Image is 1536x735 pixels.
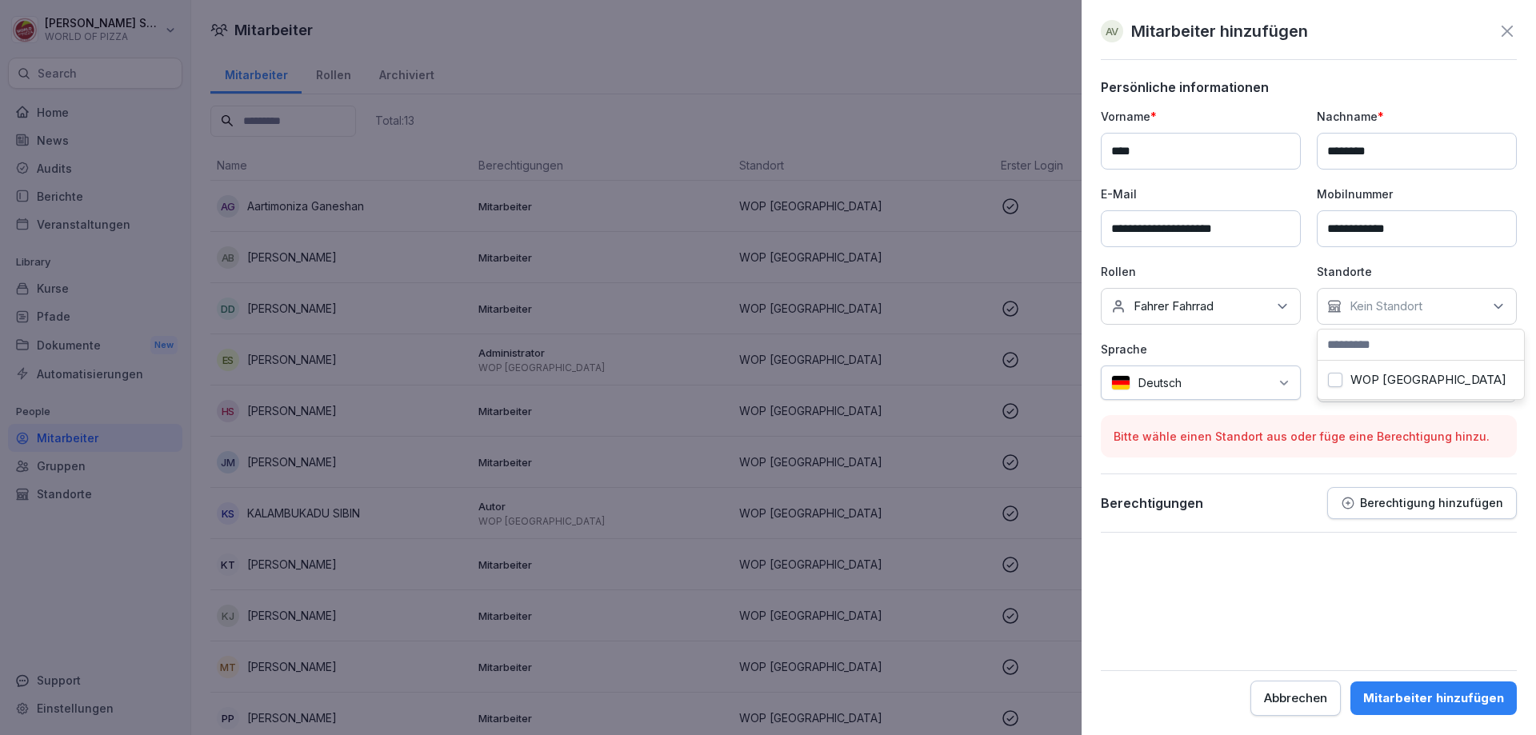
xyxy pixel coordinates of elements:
[1264,689,1327,707] div: Abbrechen
[1250,681,1341,716] button: Abbrechen
[1101,108,1301,125] p: Vorname
[1360,497,1503,509] p: Berechtigung hinzufügen
[1363,689,1504,707] div: Mitarbeiter hinzufügen
[1350,373,1506,387] label: WOP [GEOGRAPHIC_DATA]
[1101,79,1517,95] p: Persönliche informationen
[1317,108,1517,125] p: Nachname
[1350,298,1422,314] p: Kein Standort
[1101,366,1301,400] div: Deutsch
[1350,681,1517,715] button: Mitarbeiter hinzufügen
[1317,186,1517,202] p: Mobilnummer
[1134,298,1214,314] p: Fahrer Fahrrad
[1101,186,1301,202] p: E-Mail
[1114,428,1504,445] p: Bitte wähle einen Standort aus oder füge eine Berechtigung hinzu.
[1327,487,1517,519] button: Berechtigung hinzufügen
[1131,19,1308,43] p: Mitarbeiter hinzufügen
[1101,341,1301,358] p: Sprache
[1111,375,1130,390] img: de.svg
[1101,263,1301,280] p: Rollen
[1101,20,1123,42] div: Av
[1317,263,1517,280] p: Standorte
[1101,495,1203,511] p: Berechtigungen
